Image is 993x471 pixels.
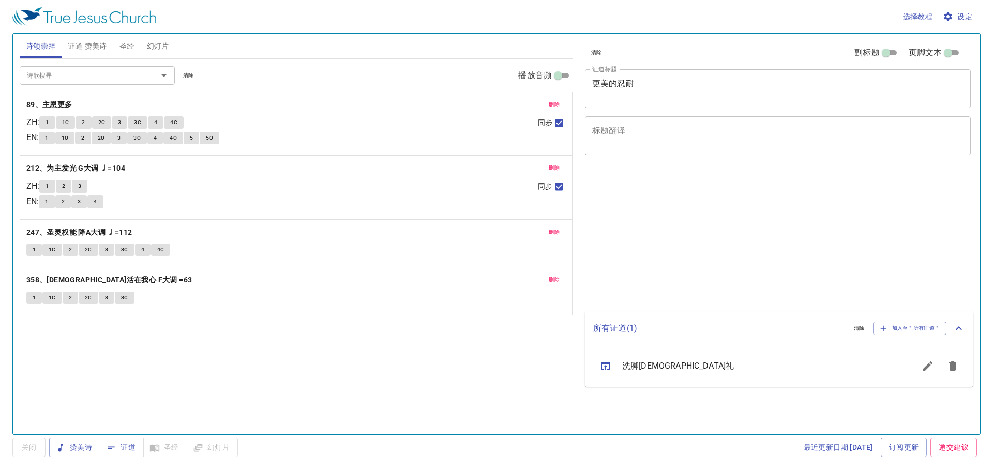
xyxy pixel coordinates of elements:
span: 5C [206,133,213,143]
button: 1 [39,116,55,129]
button: 2C [92,116,112,129]
span: 页脚文本 [909,47,942,59]
button: 3 [112,116,127,129]
textarea: 更美的忍耐 [592,79,964,98]
button: 3C [115,292,134,304]
button: Open [157,68,171,83]
span: 3 [117,133,121,143]
button: 1 [39,132,54,144]
button: 2 [55,195,71,208]
span: 赞美诗 [57,441,92,454]
span: 删除 [549,100,560,109]
span: 3C [133,133,141,143]
button: 1 [39,195,54,208]
span: 证道 赞美诗 [68,40,107,53]
span: 1 [46,181,49,191]
button: 5C [200,132,219,144]
button: 212、为主发光 G大调 ♩=104 [26,162,127,175]
button: 2C [79,244,98,256]
a: 最近更新日期 [DATE] [800,438,877,457]
button: 清除 [848,322,871,335]
button: 4 [147,132,163,144]
button: 2 [56,180,71,192]
button: 3C [128,116,147,129]
button: 3 [99,244,114,256]
span: 4C [170,133,177,143]
span: 证道 [108,441,136,454]
ul: sermon lineup list [585,345,973,387]
button: 删除 [543,226,566,238]
span: 1C [62,118,69,127]
a: 递交建议 [930,438,977,457]
button: 清除 [585,47,608,59]
span: 3 [78,181,81,191]
span: 清除 [591,48,602,57]
span: 3C [121,293,128,302]
b: 247、圣灵权能 降A大调 ♩=112 [26,226,132,239]
span: 2 [81,133,84,143]
button: 2 [76,116,91,129]
span: 设定 [945,10,972,23]
button: 2 [63,244,78,256]
button: 1C [42,244,62,256]
span: 3C [134,118,141,127]
button: 删除 [543,98,566,111]
span: 4 [94,197,97,206]
button: 2 [75,132,91,144]
p: EN : [26,195,39,208]
span: 副标题 [854,47,879,59]
button: 加入至＂所有证道＂ [873,322,947,335]
span: 最近更新日期 [DATE] [804,441,873,454]
span: 清除 [854,324,865,333]
span: 订阅更新 [889,441,919,454]
button: 3C [115,244,134,256]
span: 5 [190,133,193,143]
span: 删除 [549,275,560,284]
button: 358、[DEMOGRAPHIC_DATA]活在我心 F大调 =63 [26,274,194,286]
span: 3 [118,118,121,127]
span: 1 [45,197,48,206]
span: 2 [69,245,72,254]
button: 3 [71,195,87,208]
button: 1C [56,116,76,129]
button: 1C [55,132,75,144]
p: 所有证道 ( 1 ) [593,322,846,335]
p: ZH : [26,116,39,129]
button: 3 [72,180,87,192]
p: ZH : [26,180,39,192]
button: 1 [39,180,55,192]
span: 删除 [549,227,560,237]
span: 2C [85,245,92,254]
button: 3C [127,132,147,144]
button: 4 [148,116,163,129]
div: 所有证道(1)清除加入至＂所有证道＂ [585,311,973,345]
button: 1 [26,244,42,256]
span: 2 [62,181,65,191]
b: 212、为主发光 G大调 ♩=104 [26,162,125,175]
button: 2C [79,292,98,304]
span: 同步 [538,181,552,192]
span: 同步 [538,117,552,128]
button: 4C [163,132,183,144]
span: 1C [62,133,69,143]
span: 清除 [183,71,194,80]
span: 2C [98,133,105,143]
button: 证道 [100,438,144,457]
button: 赞美诗 [49,438,100,457]
iframe: from-child [581,166,895,307]
span: 2C [85,293,92,302]
button: 删除 [543,162,566,174]
button: 4 [87,195,103,208]
span: 幻灯片 [147,40,169,53]
span: 洗脚[DEMOGRAPHIC_DATA]礼 [622,360,891,372]
button: 清除 [177,69,200,82]
span: 播放音频 [518,69,552,82]
button: 4C [164,116,184,129]
b: 358、[DEMOGRAPHIC_DATA]活在我心 F大调 =63 [26,274,192,286]
span: 递交建议 [939,441,969,454]
button: 4C [151,244,171,256]
button: 1C [42,292,62,304]
img: True Jesus Church [12,7,156,26]
span: 4C [157,245,164,254]
span: 4 [154,118,157,127]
